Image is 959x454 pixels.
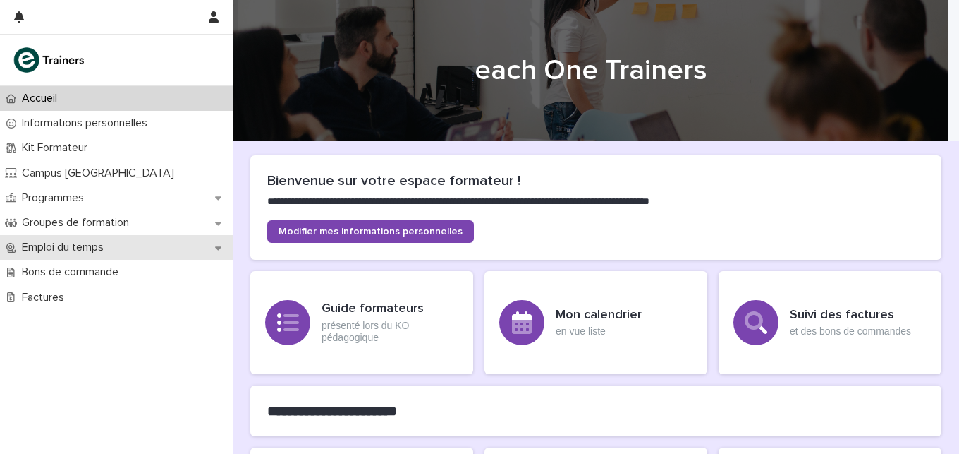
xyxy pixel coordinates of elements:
[16,216,140,229] p: Groupes de formation
[322,301,458,317] h3: Guide formateurs
[16,92,68,105] p: Accueil
[16,167,185,180] p: Campus [GEOGRAPHIC_DATA]
[16,265,130,279] p: Bons de commande
[16,191,95,205] p: Programmes
[11,46,89,74] img: K0CqGN7SDeD6s4JG8KQk
[267,220,474,243] a: Modifier mes informations personnelles
[790,308,911,323] h3: Suivi des factures
[16,117,159,130] p: Informations personnelles
[484,271,707,374] a: Mon calendrieren vue liste
[16,291,75,304] p: Factures
[16,141,99,155] p: Kit Formateur
[267,172,924,189] h2: Bienvenue sur votre espace formateur !
[250,271,473,374] a: Guide formateursprésenté lors du KO pédagogique
[322,320,458,344] p: présenté lors du KO pédagogique
[16,241,115,254] p: Emploi du temps
[279,227,463,237] span: Modifier mes informations personnelles
[719,271,941,374] a: Suivi des factureset des bons de commandes
[556,325,642,337] p: en vue liste
[556,308,642,323] h3: Mon calendrier
[790,325,911,337] p: et des bons de commandes
[247,54,934,88] h1: each One Trainers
